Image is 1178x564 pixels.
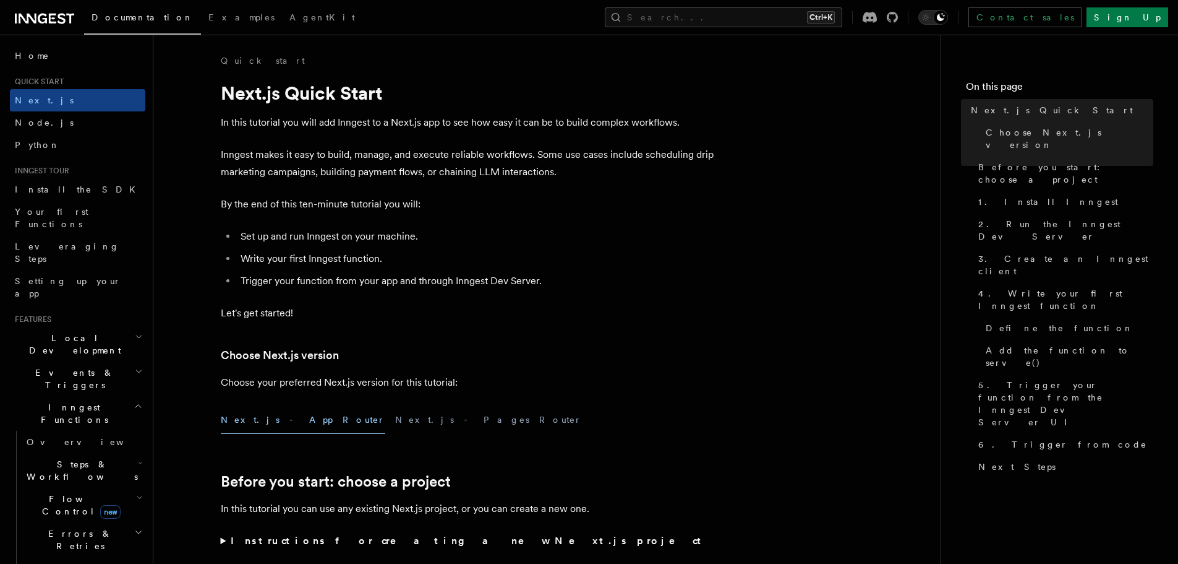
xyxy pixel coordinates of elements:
[22,458,138,483] span: Steps & Workflows
[15,118,74,128] span: Node.js
[971,104,1133,116] span: Next.js Quick Start
[10,235,145,270] a: Leveraging Steps
[10,362,145,396] button: Events & Triggers
[986,126,1153,151] span: Choose Next.js version
[1086,7,1168,27] a: Sign Up
[27,437,154,447] span: Overview
[92,12,194,22] span: Documentation
[10,315,51,324] span: Features
[237,272,715,290] li: Trigger your function from your app and through Inngest Dev Server.
[221,406,385,434] button: Next.js - App Router
[15,50,49,62] span: Home
[978,253,1153,277] span: 3. Create an Inngest client
[10,89,145,111] a: Next.js
[973,156,1153,191] a: Before you start: choose a project
[978,287,1153,312] span: 4. Write your first Inngest function
[973,374,1153,433] a: 5. Trigger your function from the Inngest Dev Server UI
[986,344,1153,369] span: Add the function to serve()
[221,374,715,391] p: Choose your preferred Next.js version for this tutorial:
[221,146,715,181] p: Inngest makes it easy to build, manage, and execute reliable workflows. Some use cases include sc...
[918,10,948,25] button: Toggle dark mode
[221,305,715,322] p: Let's get started!
[986,322,1133,334] span: Define the function
[22,488,145,523] button: Flow Controlnew
[15,241,119,264] span: Leveraging Steps
[973,282,1153,317] a: 4. Write your first Inngest function
[15,207,88,229] span: Your first Functions
[10,45,145,67] a: Home
[966,99,1153,121] a: Next.js Quick Start
[395,406,582,434] button: Next.js - Pages Router
[10,332,135,357] span: Local Development
[973,248,1153,282] a: 3. Create an Inngest client
[221,114,715,131] p: In this tutorial you will add Inngest to a Next.js app to see how easy it can be to build complex...
[978,161,1153,186] span: Before you start: choose a project
[10,367,135,391] span: Events & Triggers
[981,339,1153,374] a: Add the function to serve()
[15,140,60,150] span: Python
[221,54,305,67] a: Quick start
[973,213,1153,248] a: 2. Run the Inngest Dev Server
[237,228,715,245] li: Set up and run Inngest on your machine.
[10,77,64,87] span: Quick start
[22,523,145,557] button: Errors & Retries
[605,7,842,27] button: Search...Ctrl+K
[966,79,1153,99] h4: On this page
[15,276,121,298] span: Setting up your app
[231,535,706,547] strong: Instructions for creating a new Next.js project
[221,473,451,490] a: Before you start: choose a project
[208,12,275,22] span: Examples
[973,191,1153,213] a: 1. Install Inngest
[10,396,145,431] button: Inngest Functions
[15,184,143,194] span: Install the SDK
[973,456,1153,478] a: Next Steps
[237,250,715,267] li: Write your first Inngest function.
[978,379,1153,428] span: 5. Trigger your function from the Inngest Dev Server UI
[22,453,145,488] button: Steps & Workflows
[201,4,282,33] a: Examples
[22,493,136,518] span: Flow Control
[10,401,134,426] span: Inngest Functions
[221,196,715,213] p: By the end of this ten-minute tutorial you will:
[221,347,339,364] a: Choose Next.js version
[10,134,145,156] a: Python
[22,527,134,552] span: Errors & Retries
[10,270,145,305] a: Setting up your app
[221,82,715,104] h1: Next.js Quick Start
[978,218,1153,243] span: 2. Run the Inngest Dev Server
[10,111,145,134] a: Node.js
[807,11,835,24] kbd: Ctrl+K
[981,121,1153,156] a: Choose Next.js version
[221,532,715,550] summary: Instructions for creating a new Next.js project
[84,4,201,35] a: Documentation
[10,201,145,235] a: Your first Functions
[15,95,74,105] span: Next.js
[981,317,1153,339] a: Define the function
[10,166,69,176] span: Inngest tour
[221,500,715,518] p: In this tutorial you can use any existing Next.js project, or you can create a new one.
[978,461,1056,473] span: Next Steps
[968,7,1082,27] a: Contact sales
[973,433,1153,456] a: 6. Trigger from code
[978,196,1118,208] span: 1. Install Inngest
[100,505,121,519] span: new
[10,178,145,201] a: Install the SDK
[289,12,355,22] span: AgentKit
[282,4,362,33] a: AgentKit
[978,438,1147,451] span: 6. Trigger from code
[22,431,145,453] a: Overview
[10,327,145,362] button: Local Development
